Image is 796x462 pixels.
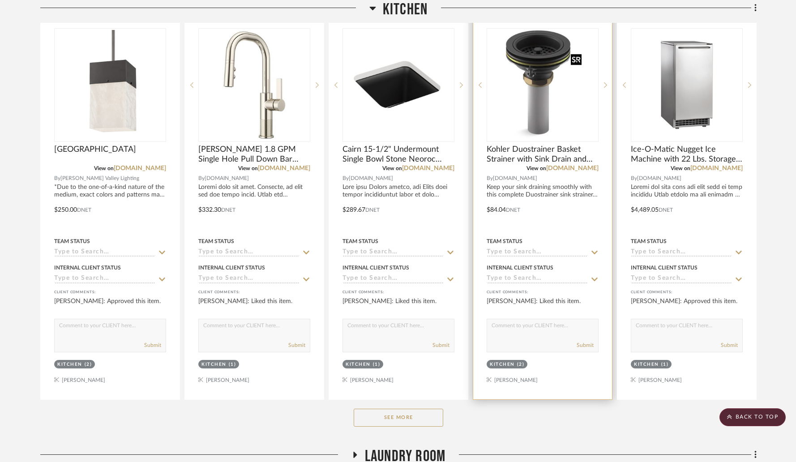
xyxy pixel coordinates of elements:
div: Internal Client Status [487,264,553,272]
input: Type to Search… [631,248,732,257]
div: Kitchen [490,361,515,368]
span: By [54,174,60,183]
span: By [487,174,493,183]
div: 0 [487,29,598,141]
a: [DOMAIN_NAME] [546,165,599,171]
div: Kitchen [634,361,659,368]
div: Team Status [54,237,90,245]
button: Submit [432,341,449,349]
button: See More [354,409,443,427]
span: [DOMAIN_NAME] [205,174,249,183]
img: Cairn 15-1/2" Undermount Single Bowl Stone Neoroc Granite Composite Bar Sink with Bottom Sink Rack [343,30,454,140]
div: Internal Client Status [54,264,121,272]
span: View on [382,166,402,171]
div: Internal Client Status [198,264,265,272]
img: Pfister Montay 1.8 GPM Single Hole Pull Down Bar Faucet [199,30,309,140]
a: [DOMAIN_NAME] [690,165,743,171]
a: [DOMAIN_NAME] [258,165,310,171]
input: Type to Search… [54,275,155,283]
scroll-to-top-button: BACK TO TOP [719,408,786,426]
div: [PERSON_NAME]: Liked this item. [342,297,454,315]
div: (2) [85,361,92,368]
span: By [631,174,637,183]
div: Internal Client Status [631,264,698,272]
span: By [198,174,205,183]
div: [PERSON_NAME]: Liked this item. [198,297,310,315]
span: [DOMAIN_NAME] [637,174,681,183]
input: Type to Search… [631,275,732,283]
div: Internal Client Status [342,264,409,272]
input: Type to Search… [487,248,588,257]
span: View on [94,166,114,171]
input: Type to Search… [198,275,300,283]
input: Type to Search… [342,275,444,283]
img: Ice-O-Matic Nugget Ice Machine with 22 Lbs. Storage Capacity and 85 Lbs. Daily Production Plus Pu... [632,30,742,140]
div: Team Status [198,237,234,245]
button: Submit [577,341,594,349]
img: Kohler Duostrainer Basket Strainer with Sink Drain and Tailpiece [500,29,585,141]
div: Kitchen [201,361,227,368]
input: Type to Search… [54,248,155,257]
span: [DOMAIN_NAME] [493,174,537,183]
div: Kitchen [346,361,371,368]
span: View on [526,166,546,171]
div: Kitchen [57,361,82,368]
div: 0 [55,29,166,141]
input: Type to Search… [342,248,444,257]
div: (2) [517,361,525,368]
span: By [342,174,349,183]
span: [PERSON_NAME] Valley Lighting [60,174,139,183]
div: Team Status [487,237,522,245]
span: [DOMAIN_NAME] [349,174,393,183]
div: Team Status [631,237,667,245]
span: View on [671,166,690,171]
div: [PERSON_NAME]: Liked this item. [487,297,599,315]
button: Submit [721,341,738,349]
div: [PERSON_NAME]: Approved this item. [54,297,166,315]
div: (1) [661,361,669,368]
div: 0 [343,29,454,141]
div: Team Status [342,237,378,245]
input: Type to Search… [487,275,588,283]
span: [PERSON_NAME] 1.8 GPM Single Hole Pull Down Bar Faucet [198,145,310,164]
div: 0 [199,29,310,141]
button: Submit [144,341,161,349]
div: (1) [229,361,236,368]
input: Type to Search… [198,248,300,257]
span: View on [238,166,258,171]
span: Kohler Duostrainer Basket Strainer with Sink Drain and Tailpiece [487,145,599,164]
span: Ice-O-Matic Nugget Ice Machine with 22 Lbs. Storage Capacity and 85 Lbs. Daily Production Plus Pu... [631,145,743,164]
a: [DOMAIN_NAME] [402,165,454,171]
img: Times Square [55,30,165,140]
div: [PERSON_NAME]: Approved this item. [631,297,743,315]
div: (1) [373,361,381,368]
span: Cairn 15-1/2" Undermount Single Bowl Stone Neoroc Granite Composite Bar Sink with Bottom Sink Rack [342,145,454,164]
a: [DOMAIN_NAME] [114,165,166,171]
button: Submit [288,341,305,349]
span: [GEOGRAPHIC_DATA] [54,145,136,154]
